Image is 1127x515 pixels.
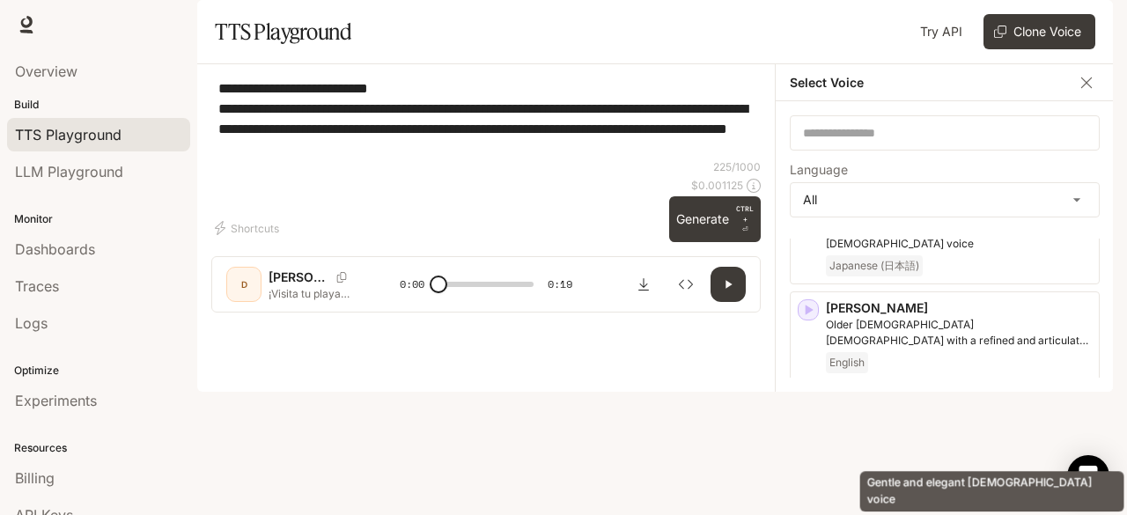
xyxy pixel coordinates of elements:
[826,255,923,276] span: Japanese (日本語)
[860,471,1124,511] div: Gentle and elegant [DEMOGRAPHIC_DATA] voice
[713,159,761,174] p: 225 / 1000
[826,299,1092,317] p: [PERSON_NAME]
[736,203,754,235] p: ⏎
[548,276,572,293] span: 0:19
[983,14,1095,49] button: Clone Voice
[790,164,848,176] p: Language
[230,270,258,298] div: D
[215,14,351,49] h1: TTS Playground
[668,267,703,302] button: Inspect
[211,214,286,242] button: Shortcuts
[826,317,1092,349] p: Older British male with a refined and articulate voice
[626,267,661,302] button: Download audio
[269,286,357,301] p: ¡Visita tu playa favorita!. Elige tu destino. [GEOGRAPHIC_DATA], [GEOGRAPHIC_DATA], [GEOGRAPHIC_D...
[400,276,424,293] span: 0:00
[691,178,743,193] p: $ 0.001125
[329,272,354,283] button: Copy Voice ID
[826,352,868,373] span: English
[1067,455,1109,497] div: Open Intercom Messenger
[269,269,329,286] p: [PERSON_NAME]
[913,14,969,49] a: Try API
[669,196,761,242] button: GenerateCTRL +⏎
[791,183,1099,217] div: All
[736,203,754,224] p: CTRL +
